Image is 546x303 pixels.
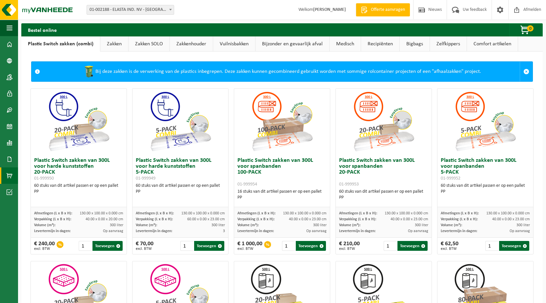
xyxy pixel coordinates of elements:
[441,223,462,227] span: Volume (m³):
[180,241,193,251] input: 1
[441,229,477,233] span: Levertermijn in dagen:
[87,5,174,14] span: 01-002188 - ELASTA IND. NV - WAREGEM
[129,36,170,52] a: Zakken SOLO
[255,36,329,52] a: Bijzonder en gevaarlijk afval
[408,229,428,233] span: Op aanvraag
[339,241,360,251] div: € 210,00
[34,158,124,181] h3: Plastic Switch zakken van 300L voor harde kunststoffen 20-PACK
[356,3,410,16] a: Offerte aanvragen
[34,247,55,251] span: excl. BTW
[212,223,225,227] span: 300 liter
[34,183,124,195] div: 60 stuks van dit artikel passen er op een pallet
[339,217,376,221] span: Verpakking (L x B x H):
[441,217,478,221] span: Verpakking (L x B x H):
[80,211,123,215] span: 130.00 x 100.00 x 0.000 cm
[34,211,72,215] span: Afmetingen (L x B x H):
[213,36,255,52] a: Vuilnisbakken
[34,189,124,195] div: PP
[339,247,360,251] span: excl. BTW
[400,36,430,52] a: Bigbags
[34,241,55,251] div: € 240,00
[187,217,225,221] span: 60.00 x 0.00 x 23.00 cm
[34,176,54,181] span: 01-999950
[391,217,428,221] span: 40.00 x 0.00 x 23.00 cm
[103,229,123,233] span: Op aanvraag
[313,7,346,12] strong: [PERSON_NAME]
[339,223,360,227] span: Volume (m³):
[296,241,326,251] button: Toevoegen
[21,23,63,36] h2: Bestel online
[453,89,518,154] img: 01-999952
[441,158,530,181] h3: Plastic Switch zakken van 300L voor spanbanden 5-PACK
[467,36,518,52] a: Comfort artikelen
[237,247,262,251] span: excl. BTW
[430,36,467,52] a: Zelfkippers
[181,211,225,215] span: 130.00 x 100.00 x 0.000 cm
[339,229,375,233] span: Levertermijn in dagen:
[306,229,327,233] span: Op aanvraag
[509,23,542,36] button: 0
[34,229,71,233] span: Levertermijn in dagen:
[136,211,174,215] span: Afmetingen (L x B x H):
[86,217,123,221] span: 40.00 x 0.00 x 20.00 cm
[289,217,327,221] span: 40.00 x 0.00 x 23.00 cm
[510,229,530,233] span: Op aanvraag
[313,223,327,227] span: 300 liter
[237,182,257,187] span: 01-999954
[237,223,259,227] span: Volume (m³):
[339,211,377,215] span: Afmetingen (L x B x H):
[136,229,172,233] span: Levertermijn in dagen:
[237,211,275,215] span: Afmetingen (L x B x H):
[110,223,123,227] span: 300 liter
[237,158,327,187] h3: Plastic Switch zakken van 300L voor spanbanden 100-PACK
[136,189,225,195] div: PP
[339,189,429,201] div: 60 stuks van dit artikel passen er op een pallet
[249,89,315,154] img: 01-999954
[148,89,213,154] img: 01-999949
[87,5,174,15] span: 01-002188 - ELASTA IND. NV - WAREGEM
[486,211,530,215] span: 130.00 x 100.00 x 0.000 cm
[384,241,397,251] input: 1
[339,158,429,187] h3: Plastic Switch zakken van 300L voor spanbanden 20-PACK
[170,36,213,52] a: Zakkenhouder
[237,189,327,201] div: 16 stuks van dit artikel passen er op een pallet
[441,247,458,251] span: excl. BTW
[46,89,111,154] img: 01-999950
[397,241,428,251] button: Toevoegen
[441,189,530,195] div: PP
[237,217,274,221] span: Verpakking (L x B x H):
[499,241,529,251] button: Toevoegen
[351,89,416,154] img: 01-999953
[136,247,153,251] span: excl. BTW
[21,36,100,52] a: Plastic Switch zakken (combi)
[369,7,407,13] span: Offerte aanvragen
[441,211,479,215] span: Afmetingen (L x B x H):
[34,217,71,221] span: Verpakking (L x B x H):
[237,241,262,251] div: € 1 000,00
[237,229,274,233] span: Levertermijn in dagen:
[330,36,361,52] a: Medisch
[527,25,534,32] span: 0
[34,223,55,227] span: Volume (m³):
[79,241,92,251] input: 1
[136,183,225,195] div: 60 stuks van dit artikel passen er op een pallet
[415,223,428,227] span: 300 liter
[492,217,530,221] span: 40.00 x 0.00 x 23.00 cm
[237,195,327,201] div: PP
[223,229,225,233] span: 3
[339,195,429,201] div: PP
[385,211,428,215] span: 130.00 x 100.00 x 0.000 cm
[136,217,173,221] span: Verpakking (L x B x H):
[441,176,460,181] span: 01-999952
[441,241,458,251] div: € 62,50
[441,183,530,195] div: 60 stuks van dit artikel passen er op een pallet
[485,241,498,251] input: 1
[136,223,157,227] span: Volume (m³):
[520,62,533,81] a: Sluit melding
[136,241,153,251] div: € 70,00
[194,241,224,251] button: Toevoegen
[283,211,327,215] span: 130.00 x 100.00 x 0.000 cm
[282,241,295,251] input: 1
[92,241,123,251] button: Toevoegen
[136,176,155,181] span: 01-999949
